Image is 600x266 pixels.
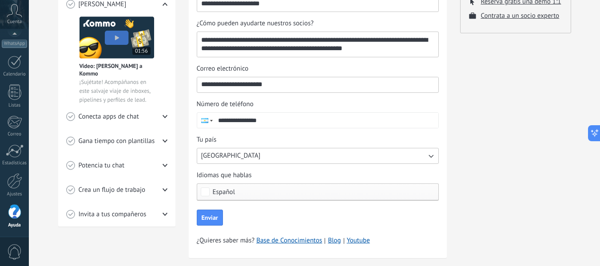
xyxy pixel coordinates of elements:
span: Enviar [202,214,218,221]
a: Base de Conocimientos [256,236,322,245]
span: Invita a tus compañeros [79,210,147,219]
span: Vídeo: [PERSON_NAME] a Kommo [79,62,154,77]
div: Ajustes [2,191,28,197]
span: Conecta apps de chat [79,112,139,121]
span: [GEOGRAPHIC_DATA] [201,151,261,160]
span: ¿Quieres saber más? [197,236,370,245]
input: Correo electrónico [197,77,438,91]
div: Correo [2,131,28,137]
span: Número de teléfono [197,100,254,109]
img: Meet video [79,16,154,59]
span: ¡Sujétate! Acompáñanos en este salvaje viaje de inboxes, pipelines y perfiles de lead. [79,78,154,104]
span: ¿Cómo pueden ayudarte nuestros socios? [197,19,314,28]
div: Estadísticas [2,160,28,166]
span: Idiomas que hablas [197,171,252,180]
div: Ayuda [2,222,28,228]
div: WhatsApp [2,40,27,48]
div: Calendario [2,71,28,77]
button: Enviar [197,210,223,226]
a: Blog [328,236,341,245]
span: Crea un flujo de trabajo [79,186,146,195]
span: Español [213,189,235,195]
span: Correo electrónico [197,64,249,73]
span: Cuenta [7,19,22,25]
button: Contrata a un socio experto [481,12,560,20]
div: Listas [2,103,28,108]
span: Potencia tu chat [79,161,125,170]
span: Tu país [197,135,217,144]
textarea: ¿Cómo pueden ayudarte nuestros socios? [197,32,437,57]
div: Argentina: + 54 [197,113,214,128]
a: Youtube [347,236,370,245]
span: Gana tiempo con plantillas [79,137,155,146]
button: Tu país [197,148,439,164]
input: Número de teléfono [214,113,438,128]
